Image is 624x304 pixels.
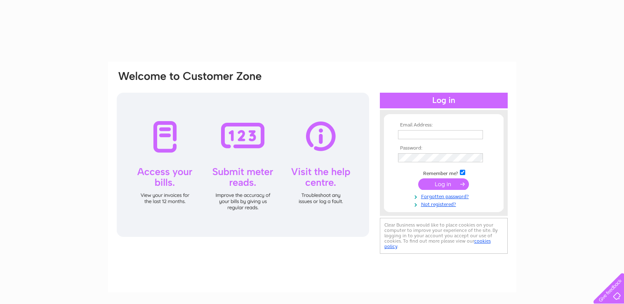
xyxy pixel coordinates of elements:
input: Submit [418,178,469,190]
a: Forgotten password? [398,192,492,200]
th: Password: [396,145,492,151]
a: cookies policy [384,238,491,249]
th: Email Address: [396,122,492,128]
div: Clear Business would like to place cookies on your computer to improve your experience of the sit... [380,218,508,254]
td: Remember me? [396,168,492,177]
a: Not registered? [398,200,492,208]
